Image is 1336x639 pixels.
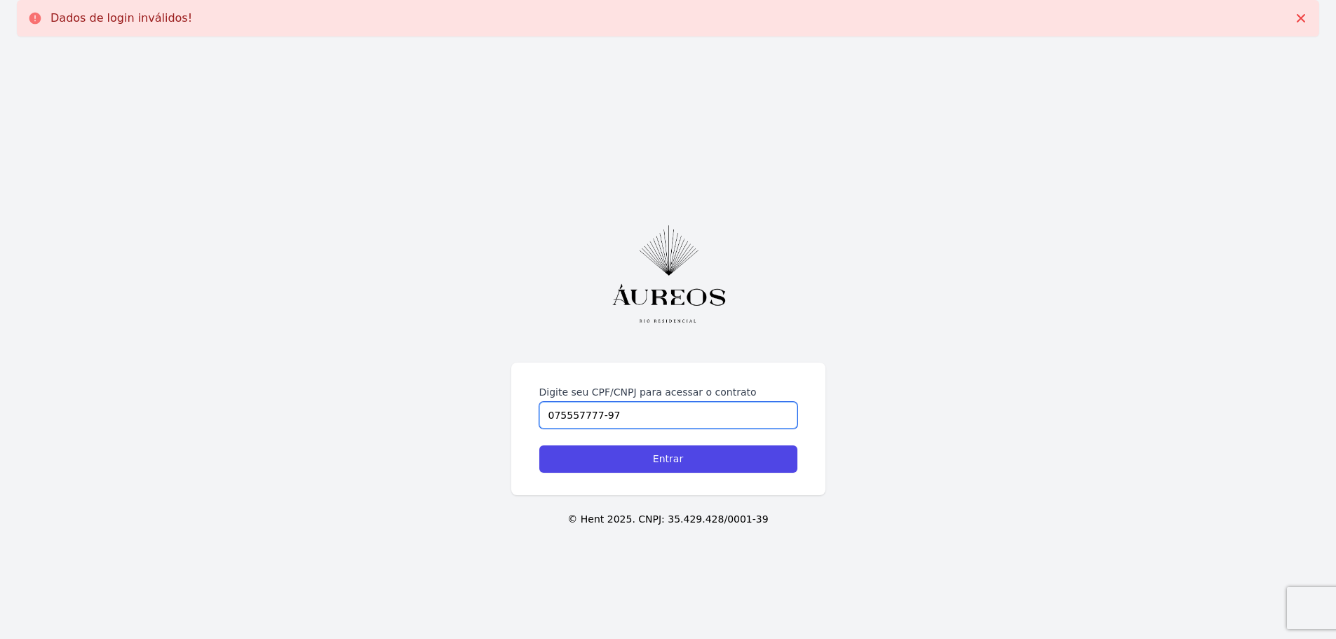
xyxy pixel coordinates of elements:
label: Digite seu CPF/CNPJ para acessar o contrato [539,385,797,399]
img: Vertical_Preto@4x.png [591,208,745,340]
input: Digite seu CPF ou CNPJ [539,402,797,429]
input: Entrar [539,445,797,473]
p: Dados de login inválidos! [50,11,192,25]
p: © Hent 2025. CNPJ: 35.429.428/0001-39 [22,512,1314,527]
